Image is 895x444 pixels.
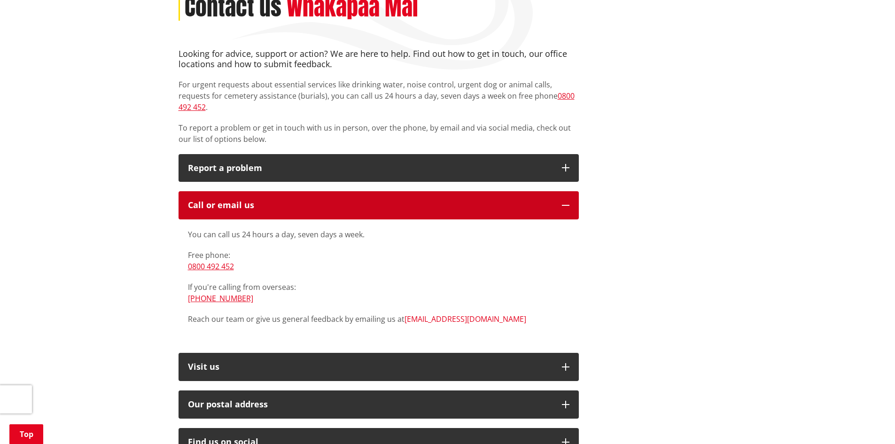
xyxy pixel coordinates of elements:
button: Visit us [179,353,579,381]
p: Free phone: [188,249,569,272]
h2: Our postal address [188,400,553,409]
p: If you're calling from overseas: [188,281,569,304]
p: You can call us 24 hours a day, seven days a week. [188,229,569,240]
a: Top [9,424,43,444]
a: [PHONE_NUMBER] [188,293,253,304]
p: Visit us [188,362,553,372]
h4: Looking for advice, support or action? We are here to help. Find out how to get in touch, our off... [179,49,579,69]
button: Call or email us [179,191,579,219]
a: [EMAIL_ADDRESS][DOMAIN_NAME] [405,314,526,324]
button: Report a problem [179,154,579,182]
p: To report a problem or get in touch with us in person, over the phone, by email and via social me... [179,122,579,145]
p: Report a problem [188,164,553,173]
iframe: Messenger Launcher [852,405,886,438]
p: Reach our team or give us general feedback by emailing us at [188,313,569,325]
div: Call or email us [188,201,553,210]
button: Our postal address [179,390,579,419]
a: 0800 492 452 [179,91,575,112]
a: 0800 492 452 [188,261,234,272]
p: For urgent requests about essential services like drinking water, noise control, urgent dog or an... [179,79,579,113]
